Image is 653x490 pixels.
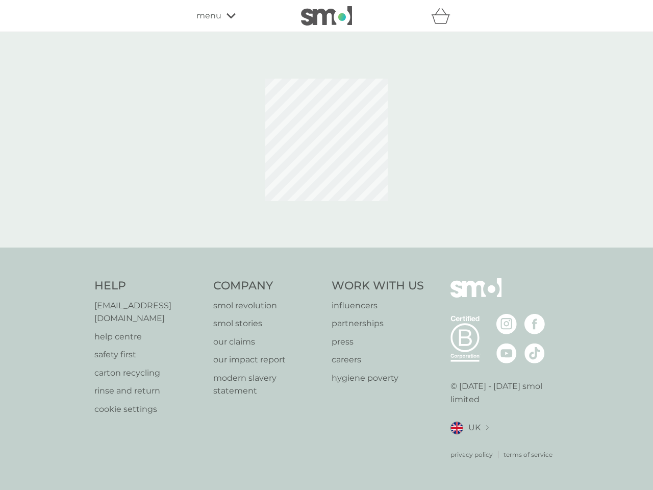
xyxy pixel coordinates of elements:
img: smol [450,278,501,313]
p: © [DATE] - [DATE] smol limited [450,380,559,406]
a: modern slavery statement [213,372,322,398]
a: terms of service [504,450,552,459]
div: basket [431,6,457,26]
a: smol stories [213,317,322,330]
a: press [332,335,424,349]
a: cookie settings [94,403,203,416]
img: smol [301,6,352,26]
img: visit the smol Instagram page [496,314,517,334]
a: partnerships [332,317,424,330]
img: select a new location [486,425,489,431]
a: help centre [94,330,203,344]
a: smol revolution [213,299,322,312]
img: UK flag [450,422,463,434]
a: hygiene poverty [332,372,424,385]
h4: Company [213,278,322,294]
a: carton recycling [94,366,203,380]
a: safety first [94,348,203,361]
img: visit the smol Tiktok page [524,343,545,363]
a: influencers [332,299,424,312]
a: [EMAIL_ADDRESS][DOMAIN_NAME] [94,299,203,325]
h4: Work With Us [332,278,424,294]
img: visit the smol Youtube page [496,343,517,363]
h4: Help [94,278,203,294]
img: visit the smol Facebook page [524,314,545,334]
a: our claims [213,335,322,349]
a: rinse and return [94,384,203,398]
span: UK [468,421,481,434]
a: careers [332,353,424,366]
span: menu [196,9,221,22]
a: our impact report [213,353,322,366]
a: privacy policy [450,450,493,459]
